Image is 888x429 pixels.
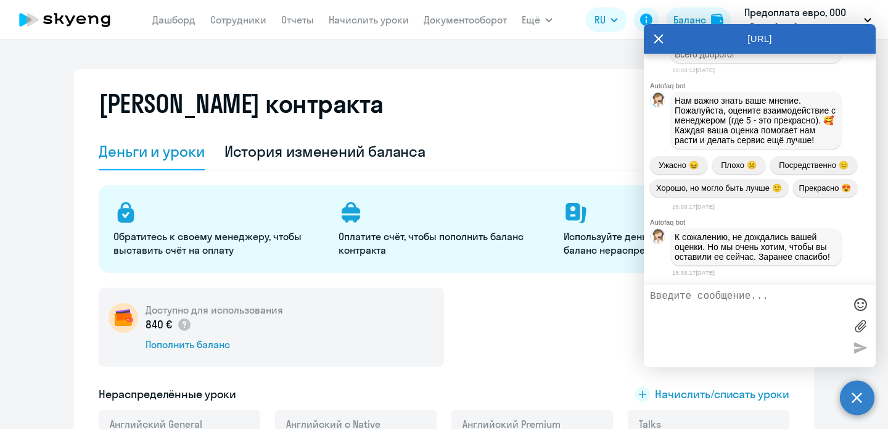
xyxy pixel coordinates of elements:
button: Балансbalance [666,7,731,32]
button: RU [586,7,627,32]
img: balance [711,14,723,26]
label: Лимит 10 файлов [851,317,869,335]
a: Начислить уроки [329,14,409,26]
button: Прекрасно 😍 [793,179,857,197]
button: Ещё [522,7,553,32]
button: Предоплата евро, ООО «Роял Арк Армения» [738,5,878,35]
h5: Доступно для использования [146,303,283,317]
div: Баланс [673,12,706,27]
p: Предоплата евро, ООО «Роял Арк Армения» [744,5,859,35]
div: Деньги и уроки [99,141,205,161]
button: Плохо ☹️ [712,156,765,174]
img: bot avatar [651,229,666,247]
a: Документооборот [424,14,507,26]
p: Используйте деньги, чтобы начислять на баланс нераспределённые уроки [564,230,774,257]
span: Прекрасно 😍 [799,183,851,193]
div: История изменений баланса [224,141,426,161]
p: Обратитесь к своему менеджеру, чтобы выставить счёт на оплату [113,230,324,257]
span: Плохо ☹️ [721,160,756,170]
span: Ужасно 😖 [659,160,698,170]
div: Пополнить баланс [146,338,283,351]
div: Autofaq bot [650,82,876,90]
span: Хорошо, но могло быть лучше 🙂 [656,183,782,193]
time: 15:03:12[DATE] [672,67,715,73]
span: Ещё [522,12,540,27]
span: Начислить/списать уроки [655,386,789,402]
button: Посредственно 😑 [770,156,857,174]
p: Оплатите счёт, чтобы пополнить баланс контракта [339,230,549,257]
span: RU [594,12,606,27]
img: wallet-circle.png [109,303,138,333]
span: Посредственно 😑 [779,160,848,170]
a: Сотрудники [210,14,266,26]
img: bot avatar [651,93,666,110]
p: 840 € [146,317,192,333]
a: Дашборд [152,14,195,26]
span: Нам важно знать ваше мнение. Пожалуйста, оцените взаимодействие с менеджером (где 5 - это прекрас... [675,96,838,145]
h2: [PERSON_NAME] контракта [99,89,384,119]
a: Отчеты [281,14,314,26]
h5: Нераспределённые уроки [99,386,236,402]
div: Autofaq bot [650,219,876,226]
button: Ужасно 😖 [650,156,707,174]
span: К сожалению, не дождались вашей оценки. Но мы очень хотим, чтобы вы оставили ее сейчас. Заранее с... [675,232,830,262]
time: 15:03:17[DATE] [672,203,715,210]
button: Хорошо, но могло быть лучше 🙂 [650,179,788,197]
time: 15:33:17[DATE] [672,269,715,276]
